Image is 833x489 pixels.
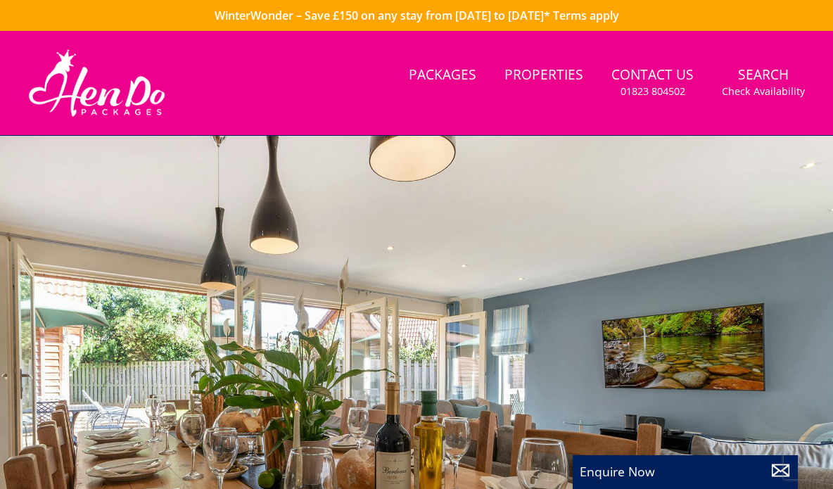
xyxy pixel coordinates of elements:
a: SearchCheck Availability [716,60,810,106]
p: Enquire Now [580,462,791,481]
a: Packages [403,60,482,91]
small: 01823 804502 [621,84,685,99]
img: Hen Do Packages [23,48,171,118]
small: Check Availability [722,84,805,99]
a: Properties [499,60,589,91]
a: Contact Us01823 804502 [606,60,699,106]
